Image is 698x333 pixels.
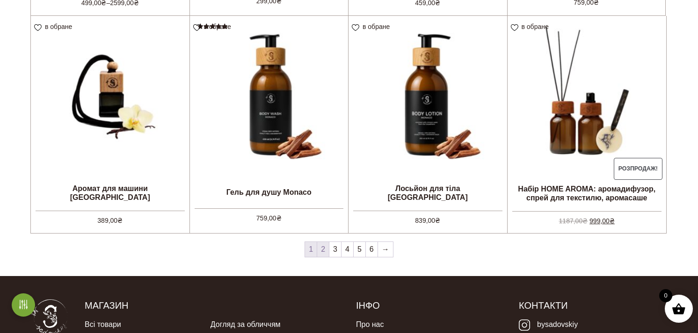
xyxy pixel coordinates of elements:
bdi: 759,00 [256,214,282,222]
h5: Магазин [85,299,342,312]
span: ₴ [435,217,440,224]
span: ₴ [610,217,615,225]
a: в обране [193,23,234,30]
img: unfavourite.svg [352,24,359,31]
span: Розпродаж! [614,158,663,180]
h2: Лосьйон для тіла [GEOGRAPHIC_DATA] [349,180,507,205]
bdi: 999,00 [589,217,615,225]
span: в обране [204,23,231,30]
a: 2 [317,242,329,257]
h5: Інфо [356,299,505,312]
a: в обране [352,23,393,30]
a: в обране [511,23,552,30]
a: 4 [342,242,353,257]
span: ₴ [117,217,123,224]
img: unfavourite.svg [193,24,201,31]
span: ₴ [276,214,282,222]
a: Аромат для машини [GEOGRAPHIC_DATA] 389,00₴ [31,16,189,224]
a: 6 [366,242,378,257]
a: Гель для душу MonacoОцінено в 5.00 з 5 759,00₴ [190,16,349,224]
img: unfavourite.svg [511,24,518,31]
span: в обране [522,23,549,30]
h2: Гель для душу Monaco [190,180,349,204]
span: ₴ [582,217,588,225]
h5: Контакти [519,299,668,312]
span: 0 [659,289,672,302]
span: 1 [305,242,317,257]
a: Розпродаж! Набір HOME AROMA: аромадифузор, спрей для текстилю, аромасаше [508,16,667,224]
bdi: 389,00 [97,217,123,224]
a: 5 [354,242,365,257]
bdi: 839,00 [415,217,440,224]
h2: Набір HOME AROMA: аромадифузор, спрей для текстилю, аромасаше [508,181,667,206]
a: Лосьйон для тіла [GEOGRAPHIC_DATA] 839,00₴ [349,16,507,224]
img: unfavourite.svg [34,24,42,31]
bdi: 1187,00 [559,217,588,225]
a: 3 [329,242,341,257]
a: в обране [34,23,75,30]
a: → [378,242,393,257]
span: в обране [45,23,72,30]
h2: Аромат для машини [GEOGRAPHIC_DATA] [31,180,189,205]
span: в обране [363,23,390,30]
